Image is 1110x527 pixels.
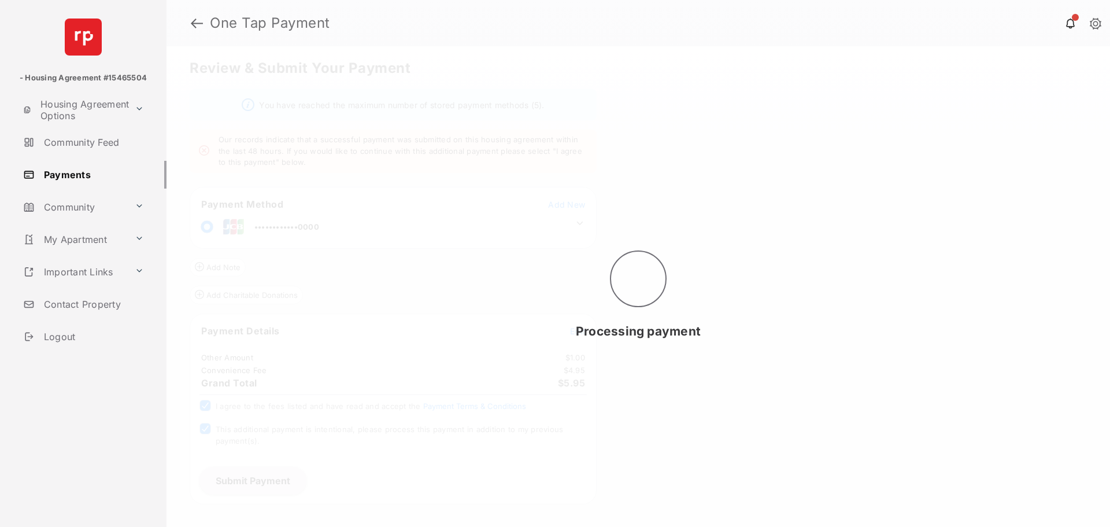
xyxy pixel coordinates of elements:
span: Processing payment [576,324,701,338]
a: My Apartment [18,226,130,253]
a: Important Links [18,258,130,286]
a: Housing Agreement Options [18,96,130,124]
img: svg+xml;base64,PHN2ZyB4bWxucz0iaHR0cDovL3d3dy53My5vcmcvMjAwMC9zdmciIHdpZHRoPSI2NCIgaGVpZ2h0PSI2NC... [65,19,102,56]
a: Logout [18,323,166,351]
a: Payments [18,161,166,189]
a: Contact Property [18,290,166,318]
a: Community Feed [18,128,166,156]
p: - Housing Agreement #15465504 [20,72,147,84]
strong: One Tap Payment [210,16,330,30]
a: Community [18,193,130,221]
